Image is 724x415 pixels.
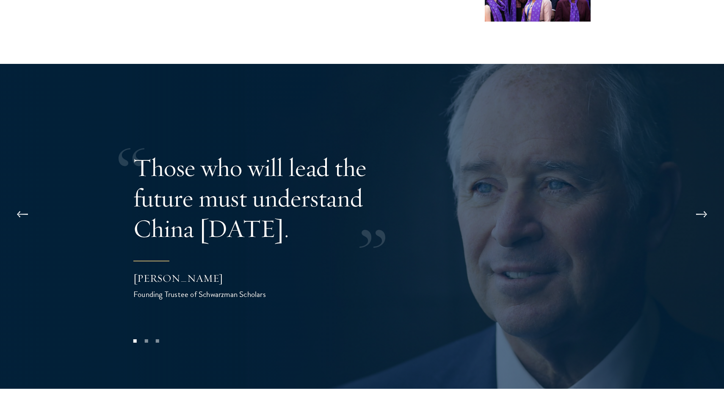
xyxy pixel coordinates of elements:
div: [PERSON_NAME] [133,271,303,286]
button: 1 of 3 [130,335,141,346]
button: 2 of 3 [141,335,152,346]
p: Those who will lead the future must understand China [DATE]. [133,152,409,244]
div: Founding Trustee of Schwarzman Scholars [133,288,303,300]
button: 3 of 3 [152,335,163,346]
